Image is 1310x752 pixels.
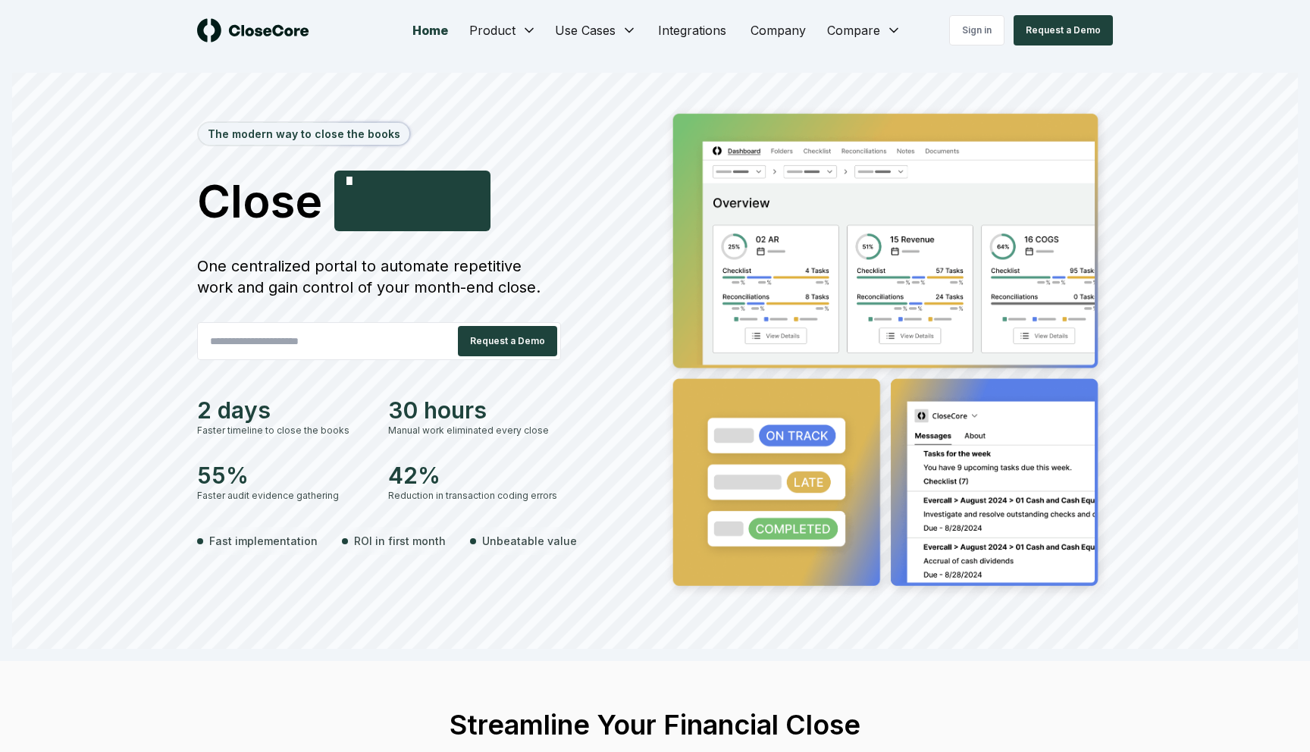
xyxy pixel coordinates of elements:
[388,489,561,503] div: Reduction in transaction coding errors
[400,15,460,45] a: Home
[388,462,561,489] div: 42%
[818,15,910,45] button: Compare
[197,489,370,503] div: Faster audit evidence gathering
[646,15,738,45] a: Integrations
[460,15,546,45] button: Product
[197,462,370,489] div: 55%
[423,710,887,740] h2: Streamline Your Financial Close
[197,396,370,424] div: 2 days
[661,103,1113,602] img: Jumbotron
[197,255,561,298] div: One centralized portal to automate repetitive work and gain control of your month-end close.
[738,15,818,45] a: Company
[1014,15,1113,45] button: Request a Demo
[546,15,646,45] button: Use Cases
[370,136,396,182] span: a
[458,326,557,356] button: Request a Demo
[469,21,516,39] span: Product
[388,396,561,424] div: 30 hours
[827,21,880,39] span: Compare
[354,533,446,549] span: ROI in first month
[343,146,370,191] span: F
[197,424,370,437] div: Faster timeline to close the books
[949,15,1004,45] a: Sign in
[209,533,318,549] span: Fast implementation
[197,18,309,42] img: logo
[388,424,561,437] div: Manual work eliminated every close
[199,123,409,145] div: The modern way to close the books
[555,21,616,39] span: Use Cases
[482,533,577,549] span: Unbeatable value
[197,178,322,224] span: Close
